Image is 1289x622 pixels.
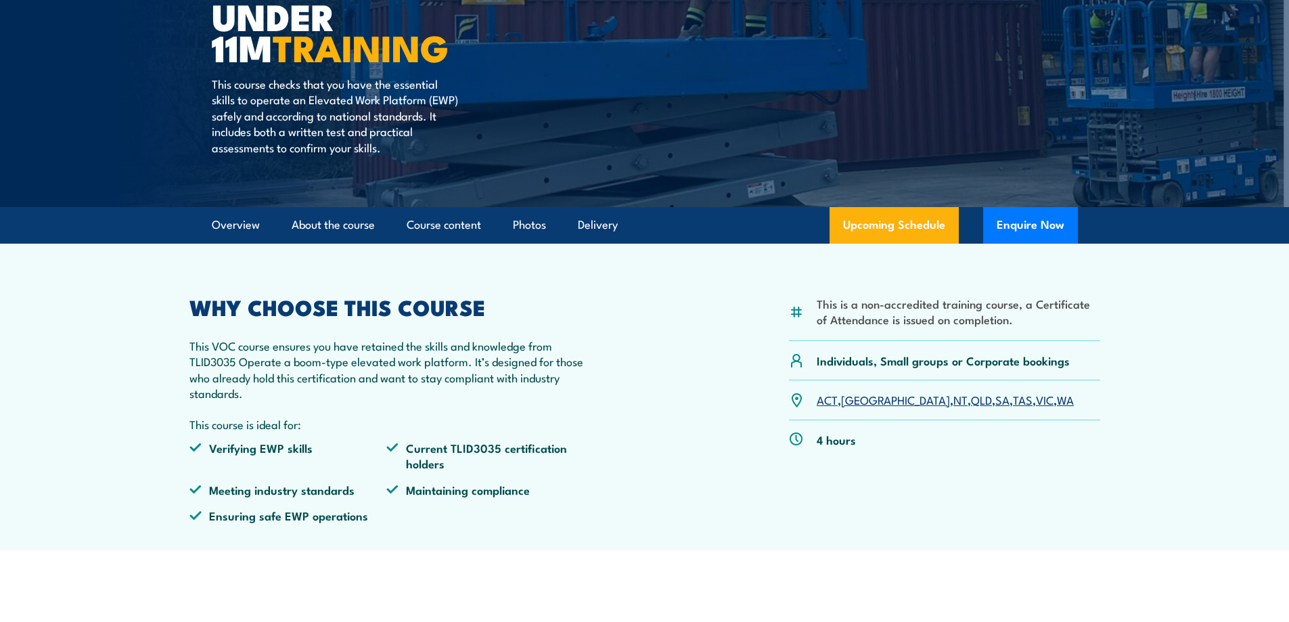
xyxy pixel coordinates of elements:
li: Maintaining compliance [386,482,584,497]
a: About the course [292,207,375,243]
p: This VOC course ensures you have retained the skills and knowledge from TLID3035 Operate a boom-t... [189,338,585,401]
a: Delivery [578,207,618,243]
p: , , , , , , , [817,392,1074,407]
li: Verifying EWP skills [189,440,387,472]
a: SA [995,391,1010,407]
a: TAS [1013,391,1033,407]
strong: TRAINING [273,18,449,74]
li: This is a non-accredited training course, a Certificate of Attendance is issued on completion. [817,296,1100,328]
li: Meeting industry standards [189,482,387,497]
p: This course checks that you have the essential skills to operate an Elevated Work Platform (EWP) ... [212,76,459,155]
a: WA [1057,391,1074,407]
a: Course content [407,207,481,243]
h2: WHY CHOOSE THIS COURSE [189,297,585,316]
a: VIC [1036,391,1054,407]
p: This course is ideal for: [189,416,585,432]
a: ACT [817,391,838,407]
a: Photos [513,207,546,243]
a: [GEOGRAPHIC_DATA] [841,391,950,407]
a: NT [953,391,968,407]
p: 4 hours [817,432,856,447]
a: QLD [971,391,992,407]
a: Upcoming Schedule [830,207,959,244]
button: Enquire Now [983,207,1078,244]
li: Ensuring safe EWP operations [189,508,387,523]
a: Overview [212,207,260,243]
li: Current TLID3035 certification holders [386,440,584,472]
p: Individuals, Small groups or Corporate bookings [817,353,1070,368]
